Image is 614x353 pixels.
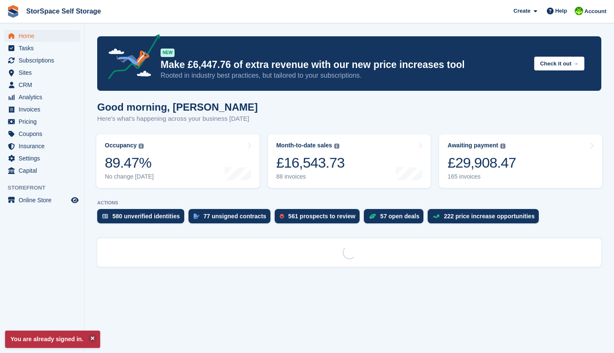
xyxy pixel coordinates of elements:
[19,194,69,206] span: Online Store
[19,54,69,66] span: Subscriptions
[555,7,567,15] span: Help
[23,4,104,18] a: StorSpace Self Storage
[4,116,80,128] a: menu
[19,30,69,42] span: Home
[448,173,516,180] div: 165 invoices
[70,195,80,205] a: Preview store
[97,101,258,113] h1: Good morning, [PERSON_NAME]
[500,144,505,149] img: icon-info-grey-7440780725fd019a000dd9b08b2336e03edf1995a4989e88bcd33f0948082b44.svg
[380,213,420,220] div: 57 open deals
[97,114,258,124] p: Here's what's happening across your business [DATE]
[194,214,199,219] img: contract_signature_icon-13c848040528278c33f63329250d36e43548de30e8caae1d1a13099fd9432cc5.svg
[19,67,69,79] span: Sites
[19,42,69,54] span: Tasks
[276,173,345,180] div: 88 invoices
[280,214,284,219] img: prospect-51fa495bee0391a8d652442698ab0144808aea92771e9ea1ae160a38d050c398.svg
[161,49,175,57] div: NEW
[97,200,601,206] p: ACTIONS
[439,134,602,188] a: Awaiting payment £29,908.47 165 invoices
[19,165,69,176] span: Capital
[4,30,80,42] a: menu
[19,79,69,91] span: CRM
[428,209,543,228] a: 222 price increase opportunities
[4,91,80,103] a: menu
[105,142,136,149] div: Occupancy
[101,34,160,82] img: price-adjustments-announcement-icon-8257ccfd72463d97f412b2fc003d46551f7dbcb40ab6d574587a9cd5c0d94...
[204,213,267,220] div: 77 unsigned contracts
[534,57,584,71] button: Check it out →
[275,209,364,228] a: 561 prospects to review
[4,140,80,152] a: menu
[4,194,80,206] a: menu
[19,91,69,103] span: Analytics
[96,134,259,188] a: Occupancy 89.47% No change [DATE]
[161,71,527,80] p: Rooted in industry best practices, but tailored to your subscriptions.
[268,134,431,188] a: Month-to-date sales £16,543.73 88 invoices
[105,173,154,180] div: No change [DATE]
[4,165,80,176] a: menu
[4,152,80,164] a: menu
[448,142,498,149] div: Awaiting payment
[188,209,275,228] a: 77 unsigned contracts
[97,209,188,228] a: 580 unverified identities
[19,128,69,140] span: Coupons
[433,215,439,218] img: price_increase_opportunities-93ffe204e8149a01c8c9dc8f82e8f89637d9d84a8eef4429ea346261dce0b2c0.svg
[5,331,100,348] p: You are already signed in.
[7,5,19,18] img: stora-icon-8386f47178a22dfd0bd8f6a31ec36ba5ce8667c1dd55bd0f319d3a0aa187defe.svg
[4,54,80,66] a: menu
[584,7,606,16] span: Account
[112,213,180,220] div: 580 unverified identities
[8,184,84,192] span: Storefront
[4,128,80,140] a: menu
[19,103,69,115] span: Invoices
[105,154,154,171] div: 89.47%
[4,67,80,79] a: menu
[19,116,69,128] span: Pricing
[288,213,355,220] div: 561 prospects to review
[334,144,339,149] img: icon-info-grey-7440780725fd019a000dd9b08b2336e03edf1995a4989e88bcd33f0948082b44.svg
[139,144,144,149] img: icon-info-grey-7440780725fd019a000dd9b08b2336e03edf1995a4989e88bcd33f0948082b44.svg
[19,152,69,164] span: Settings
[19,140,69,152] span: Insurance
[369,213,376,219] img: deal-1b604bf984904fb50ccaf53a9ad4b4a5d6e5aea283cecdc64d6e3604feb123c2.svg
[4,103,80,115] a: menu
[161,59,527,71] p: Make £6,447.76 of extra revenue with our new price increases tool
[276,154,345,171] div: £16,543.73
[276,142,332,149] div: Month-to-date sales
[513,7,530,15] span: Create
[364,209,428,228] a: 57 open deals
[102,214,108,219] img: verify_identity-adf6edd0f0f0b5bbfe63781bf79b02c33cf7c696d77639b501bdc392416b5a36.svg
[575,7,583,15] img: paul catt
[4,79,80,91] a: menu
[4,42,80,54] a: menu
[448,154,516,171] div: £29,908.47
[444,213,535,220] div: 222 price increase opportunities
